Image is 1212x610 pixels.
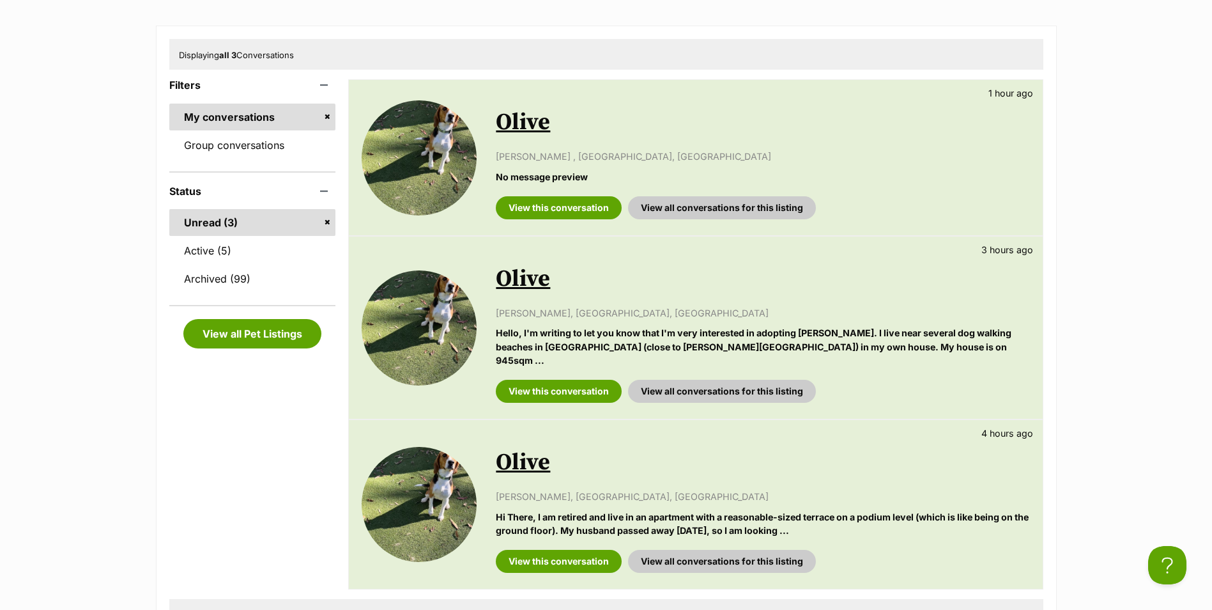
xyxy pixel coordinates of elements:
[179,50,294,60] span: Displaying Conversations
[496,196,622,219] a: View this conversation
[981,243,1033,256] p: 3 hours ago
[496,490,1029,503] p: [PERSON_NAME], [GEOGRAPHIC_DATA], [GEOGRAPHIC_DATA]
[496,170,1029,184] p: No message preview
[183,319,321,348] a: View all Pet Listings
[1148,546,1186,584] iframe: Help Scout Beacon - Open
[496,326,1029,367] p: Hello, I'm writing to let you know that I'm very interested in adopting [PERSON_NAME]. I live nea...
[169,104,336,130] a: My conversations
[628,380,816,403] a: View all conversations for this listing
[169,237,336,264] a: Active (5)
[496,108,550,137] a: Olive
[169,185,336,197] header: Status
[362,447,477,562] img: Olive
[496,510,1029,538] p: Hi There, I am retired and live in an apartment with a reasonable-sized terrace on a podium level...
[219,50,236,60] strong: all 3
[988,86,1033,100] p: 1 hour ago
[496,380,622,403] a: View this conversation
[362,270,477,386] img: Olive
[496,150,1029,163] p: [PERSON_NAME] , [GEOGRAPHIC_DATA], [GEOGRAPHIC_DATA]
[628,196,816,219] a: View all conversations for this listing
[496,550,622,573] a: View this conversation
[628,550,816,573] a: View all conversations for this listing
[496,306,1029,320] p: [PERSON_NAME], [GEOGRAPHIC_DATA], [GEOGRAPHIC_DATA]
[496,448,550,477] a: Olive
[169,79,336,91] header: Filters
[169,209,336,236] a: Unread (3)
[496,265,550,293] a: Olive
[169,265,336,292] a: Archived (99)
[981,426,1033,440] p: 4 hours ago
[169,132,336,159] a: Group conversations
[362,100,477,215] img: Olive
